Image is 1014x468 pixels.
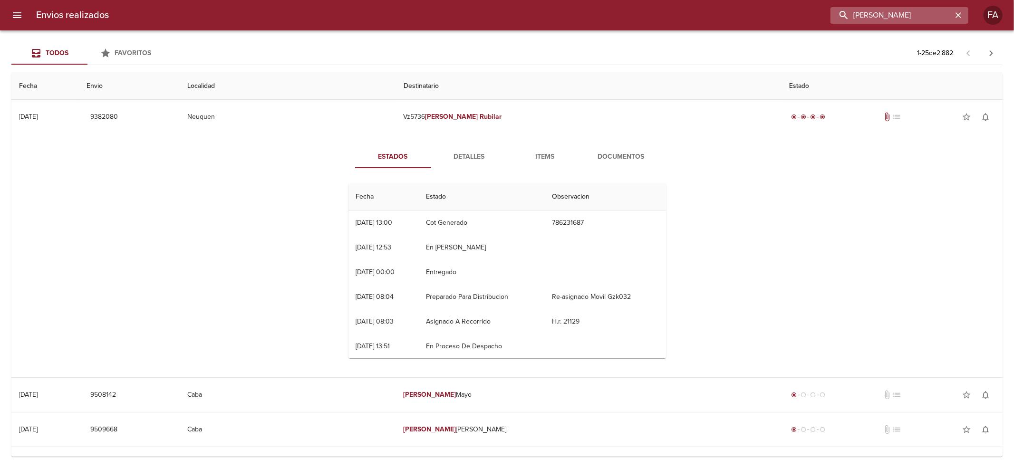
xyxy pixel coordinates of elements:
div: [DATE] 00:00 [356,268,395,276]
span: radio_button_unchecked [810,427,816,432]
td: En Proceso De Despacho [418,334,544,359]
th: Observacion [544,183,666,210]
span: No tiene pedido asociado [892,112,902,122]
td: Vz5736 [396,100,782,134]
em: [PERSON_NAME] [404,391,456,399]
span: No tiene pedido asociado [892,390,902,400]
div: [DATE] 13:00 [356,219,393,227]
div: [DATE] 08:04 [356,293,394,301]
div: Tabs detalle de guia [355,145,659,168]
h6: Envios realizados [36,8,109,23]
span: No tiene pedido asociado [892,425,902,434]
td: Neuquen [180,100,396,134]
button: Activar notificaciones [976,385,995,404]
button: 9382080 [87,108,122,126]
button: 9508142 [87,386,120,404]
td: Asignado A Recorrido [418,309,544,334]
button: 9509668 [87,421,121,439]
div: [DATE] 13:51 [356,342,390,350]
th: Estado [418,183,544,210]
span: Favoritos [115,49,152,57]
span: radio_button_checked [791,114,797,120]
p: 1 - 25 de 2.882 [917,48,953,58]
td: Mayo [396,378,782,412]
span: radio_button_checked [791,392,797,398]
td: [PERSON_NAME] [396,412,782,447]
span: Estados [361,151,425,163]
span: star_border [962,112,971,122]
th: Envio [79,73,180,100]
button: Activar notificaciones [976,420,995,439]
td: 786231687 [544,210,666,235]
input: buscar [831,7,952,24]
td: Entregado [418,260,544,285]
span: radio_button_checked [810,114,816,120]
td: Re-asignado Movil Gzk032 [544,285,666,309]
button: Activar notificaciones [976,107,995,126]
span: Detalles [437,151,502,163]
div: Entregado [789,112,827,122]
td: Caba [180,378,396,412]
div: [DATE] [19,113,38,121]
div: Generado [789,390,827,400]
em: [PERSON_NAME] [404,425,456,433]
span: Todos [46,49,68,57]
span: 9509668 [90,424,117,436]
div: FA [984,6,1003,25]
button: menu [6,4,29,27]
span: radio_button_unchecked [801,392,806,398]
span: notifications_none [981,390,990,400]
td: Preparado Para Distribucion [418,285,544,309]
span: No tiene documentos adjuntos [883,425,892,434]
span: No tiene documentos adjuntos [883,390,892,400]
th: Fecha [348,183,418,210]
em: Rubilar [480,113,502,121]
div: [DATE] 12:53 [356,243,392,251]
th: Localidad [180,73,396,100]
span: 9382080 [90,111,118,123]
table: Tabla de seguimiento [348,183,666,359]
button: Agregar a favoritos [957,107,976,126]
span: radio_button_unchecked [810,392,816,398]
span: notifications_none [981,112,990,122]
th: Destinatario [396,73,782,100]
span: radio_button_unchecked [820,392,825,398]
span: notifications_none [981,425,990,434]
th: Fecha [11,73,79,100]
span: Documentos [589,151,654,163]
span: star_border [962,390,971,400]
td: Cot Generado [418,210,544,235]
span: 9508142 [90,389,116,401]
button: Agregar a favoritos [957,420,976,439]
span: Items [513,151,578,163]
th: Estado [782,73,1003,100]
span: Tiene documentos adjuntos [883,112,892,122]
td: H.r. 21129 [544,309,666,334]
span: radio_button_checked [820,114,825,120]
div: [DATE] 08:03 [356,317,394,325]
td: Caba [180,412,396,447]
span: radio_button_unchecked [820,427,825,432]
span: radio_button_checked [801,114,806,120]
span: radio_button_unchecked [801,427,806,432]
div: [DATE] [19,391,38,399]
div: Generado [789,425,827,434]
div: [DATE] [19,425,38,433]
td: En [PERSON_NAME] [418,235,544,260]
span: radio_button_checked [791,427,797,432]
em: [PERSON_NAME] [425,113,478,121]
span: star_border [962,425,971,434]
div: Tabs Envios [11,42,164,65]
button: Agregar a favoritos [957,385,976,404]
